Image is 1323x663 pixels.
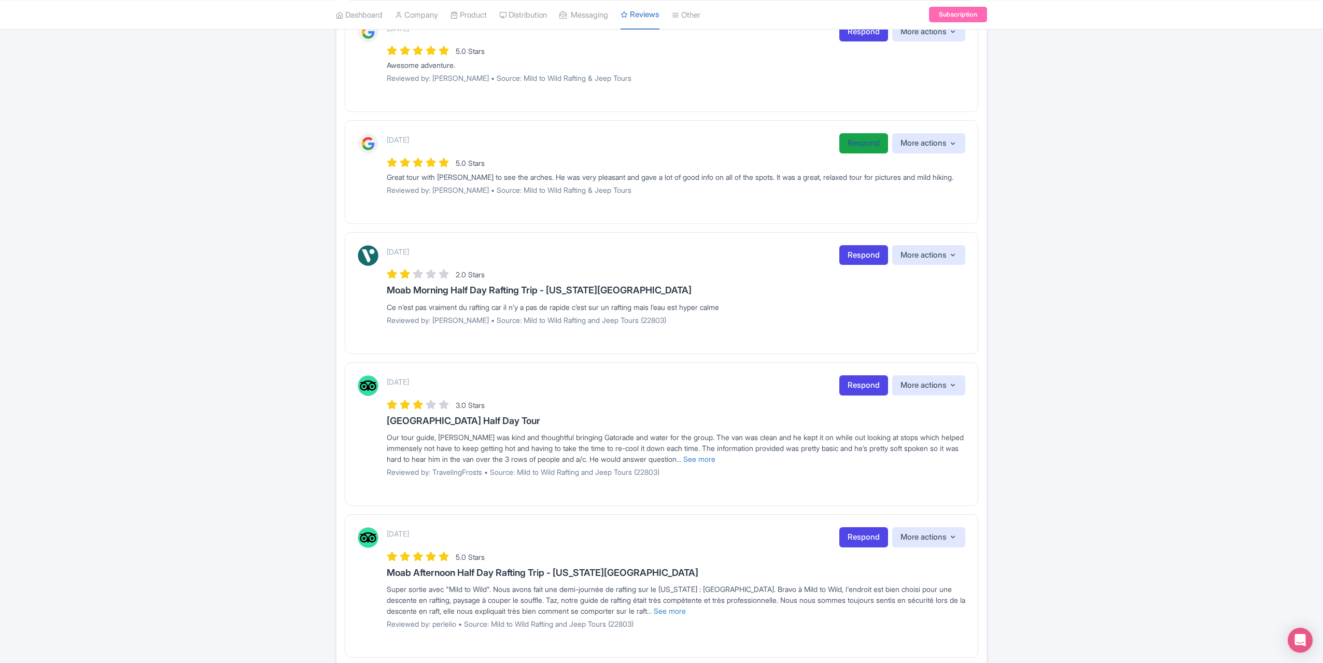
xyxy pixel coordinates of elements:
span: 2.0 Stars [456,270,485,279]
h3: Moab Morning Half Day Rafting Trip - [US_STATE][GEOGRAPHIC_DATA] [387,285,965,295]
img: Google Logo [358,133,378,154]
a: Subscription [929,7,987,22]
p: [DATE] [387,246,409,257]
div: Ce n’est pas vraiment du rafting car il n’y a pas de rapide c’est sur un rafting mais l’eau est h... [387,302,965,313]
a: Messaging [559,1,608,29]
p: [DATE] [387,134,409,145]
p: Reviewed by: TravelingFrosts • Source: Mild to Wild Rafting and Jeep Tours (22803) [387,467,965,477]
h3: Moab Afternoon Half Day Rafting Trip - [US_STATE][GEOGRAPHIC_DATA] [387,568,965,578]
p: [DATE] [387,376,409,387]
a: Respond [839,527,888,547]
div: Our tour guide, [PERSON_NAME] was kind and thoughtful bringing Gatorade and water for the group. ... [387,432,965,464]
div: Great tour with [PERSON_NAME] to see the arches. He was very pleasant and gave a lot of good info... [387,172,965,182]
p: Reviewed by: [PERSON_NAME] • Source: Mild to Wild Rafting and Jeep Tours (22803) [387,315,965,326]
img: Viator Logo [358,245,378,266]
button: More actions [892,245,965,265]
img: Tripadvisor Logo [358,527,378,548]
button: More actions [892,133,965,153]
a: ... See more [677,455,715,463]
img: Tripadvisor Logo [358,375,378,396]
p: Reviewed by: [PERSON_NAME] • Source: Mild to Wild Rafting & Jeep Tours [387,185,965,195]
a: Company [395,1,438,29]
button: More actions [892,527,965,547]
span: 3.0 Stars [456,401,485,410]
div: Awesome adventure. [387,60,965,70]
h3: [GEOGRAPHIC_DATA] Half Day Tour [387,416,965,426]
a: Respond [839,133,888,153]
a: Product [451,1,487,29]
span: 5.0 Stars [456,553,485,561]
button: More actions [892,375,965,396]
button: More actions [892,22,965,42]
img: Google Logo [358,22,378,43]
a: Dashboard [336,1,383,29]
a: Respond [839,375,888,396]
a: Other [672,1,700,29]
p: Reviewed by: perlelio • Source: Mild to Wild Rafting and Jeep Tours (22803) [387,618,965,629]
div: Super sortie avec "Mild to Wild". Nous avons fait une demi-journée de rafting sur le [US_STATE] :... [387,584,965,616]
a: Distribution [499,1,547,29]
div: Open Intercom Messenger [1288,628,1313,653]
p: [DATE] [387,528,409,539]
span: 5.0 Stars [456,47,485,55]
span: 5.0 Stars [456,159,485,167]
a: Respond [839,22,888,42]
a: ... See more [647,606,686,615]
p: Reviewed by: [PERSON_NAME] • Source: Mild to Wild Rafting & Jeep Tours [387,73,965,83]
a: Respond [839,245,888,265]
